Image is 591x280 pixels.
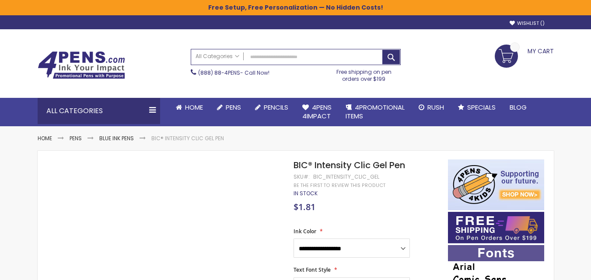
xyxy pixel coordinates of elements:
a: Pens [70,135,82,142]
div: Free shipping on pen orders over $199 [327,65,401,83]
span: Pencils [264,103,288,112]
span: 4PROMOTIONAL ITEMS [346,103,405,121]
a: Home [169,98,210,117]
span: - Call Now! [198,69,269,76]
a: Wishlist [510,20,545,27]
li: BIC® Intensity Clic Gel Pen [151,135,224,142]
a: (888) 88-4PENS [198,69,240,76]
a: Specials [451,98,503,117]
span: In stock [294,190,318,197]
a: Home [38,135,52,142]
div: All Categories [38,98,160,124]
span: 4Pens 4impact [302,103,332,121]
span: Blog [510,103,527,112]
span: Rush [427,103,444,112]
img: Free shipping on orders over $199 [448,212,544,243]
span: Ink Color [294,228,316,235]
span: BIC® Intensity Clic Gel Pen [294,159,405,171]
a: 4Pens4impact [295,98,339,126]
img: 4Pens Custom Pens and Promotional Products [38,51,125,79]
span: Pens [226,103,241,112]
div: bic_intensity_clic_gel [313,173,379,180]
a: All Categories [191,49,244,64]
strong: SKU [294,173,310,180]
span: Text Font Style [294,266,331,273]
a: Rush [412,98,451,117]
a: Blue ink Pens [99,135,134,142]
span: $1.81 [294,201,315,213]
a: 4PROMOTIONALITEMS [339,98,412,126]
div: Availability [294,190,318,197]
a: Pencils [248,98,295,117]
a: Be the first to review this product [294,182,385,189]
img: 4pens 4 kids [448,159,544,210]
span: Specials [467,103,496,112]
a: Blog [503,98,534,117]
span: All Categories [196,53,239,60]
a: Pens [210,98,248,117]
span: Home [185,103,203,112]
